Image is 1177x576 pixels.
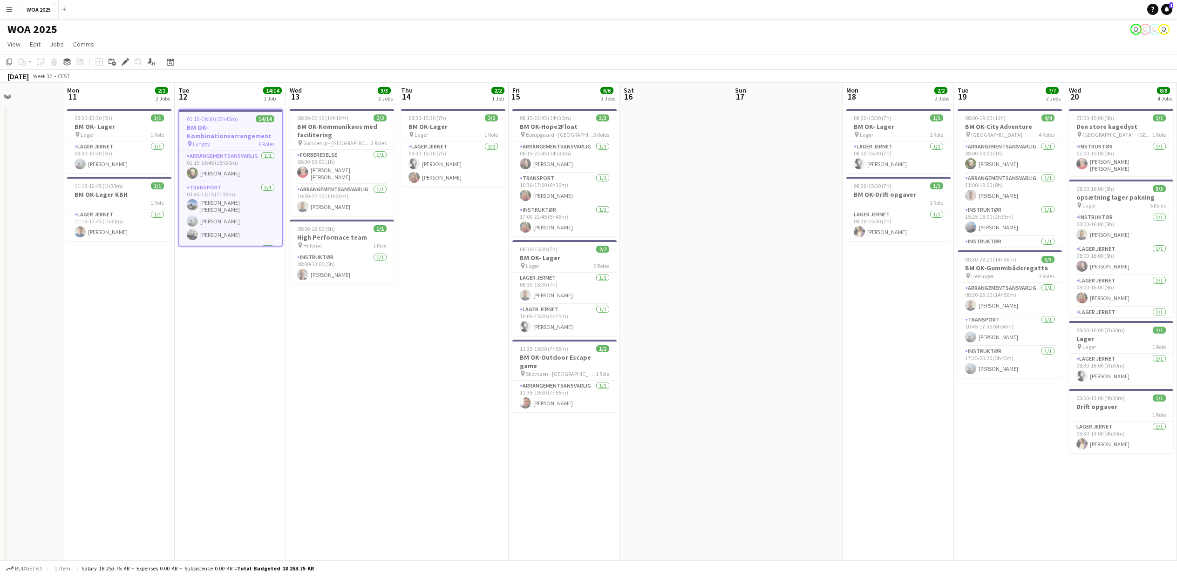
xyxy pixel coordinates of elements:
[415,131,428,138] span: Lager
[1069,402,1173,411] h3: Drift opgaver
[151,182,164,189] span: 1/1
[512,109,617,236] app-job-card: 08:15-22:45 (14h30m)3/3BM OK-Hope2Float Borupgaard - [GEOGRAPHIC_DATA]3 RolesArrangementsansvarli...
[288,91,302,102] span: 13
[1069,422,1173,453] app-card-role: Lager Jernet1/108:30-13:00 (4h30m)[PERSON_NAME]
[512,254,617,262] h3: BM OK- Lager
[512,304,617,336] app-card-role: Lager Jernet1/110:05-15:30 (5h25m)[PERSON_NAME]
[1069,86,1081,94] span: Wed
[854,182,891,189] span: 08:30-15:30 (7h)
[177,91,189,102] span: 12
[237,565,314,572] span: Total Budgeted 18 253.75 KR
[735,86,746,94] span: Sun
[290,150,394,184] app-card-role: Forberedelse1/108:00-09:00 (1h)[PERSON_NAME] [PERSON_NAME]
[1069,180,1173,317] app-job-card: 08:00-16:00 (8h)5/5opsætning lager pakning Lager5 RolesInstruktør1/108:00-16:00 (8h)[PERSON_NAME]...
[1150,202,1166,209] span: 5 Roles
[1153,395,1166,402] span: 1/1
[492,95,504,102] div: 1 Job
[378,95,393,102] div: 2 Jobs
[290,233,394,241] h3: High Performace team
[67,86,79,94] span: Mon
[1046,87,1059,94] span: 7/7
[297,225,335,232] span: 08:00-13:00 (5h)
[512,205,617,236] app-card-role: Instruktør1/117:00-22:45 (5h45m)[PERSON_NAME]
[601,95,615,102] div: 3 Jobs
[526,131,593,138] span: Borupgaard - [GEOGRAPHIC_DATA]
[290,220,394,284] app-job-card: 08:00-13:00 (5h)1/1High Performace team Hillerød1 RoleInstruktør1/108:00-13:00 (5h)[PERSON_NAME]
[624,86,634,94] span: Sat
[151,114,164,121] span: 1/1
[7,72,29,81] div: [DATE]
[596,114,609,121] span: 3/3
[67,109,171,173] app-job-card: 08:30-13:30 (5h)1/1BM OK- Lager Lager1 RoleLager Jernet1/108:30-13:30 (5h)[PERSON_NAME]
[264,95,281,102] div: 1 Job
[520,246,558,253] span: 08:30-15:30 (7h)
[75,182,123,189] span: 11:15-12:45 (1h30m)
[1069,212,1173,244] app-card-role: Instruktør1/108:00-16:00 (8h)[PERSON_NAME]
[67,209,171,241] app-card-role: Lager Jernet1/111:15-12:45 (1h30m)[PERSON_NAME]
[956,91,968,102] span: 19
[526,370,596,377] span: Skovsøen - [GEOGRAPHIC_DATA]
[1069,389,1173,453] app-job-card: 08:30-13:00 (4h30m)1/1Drift opgaver1 RoleLager Jernet1/108:30-13:00 (4h30m)[PERSON_NAME]
[179,182,282,244] app-card-role: Transport3/303:45-11:15 (7h30m)[PERSON_NAME] [PERSON_NAME][PERSON_NAME][PERSON_NAME]
[5,563,43,574] button: Budgeted
[19,0,59,19] button: WOA 2025
[1157,95,1172,102] div: 4 Jobs
[971,273,993,280] span: Helsingør
[1041,256,1055,263] span: 3/3
[1076,185,1114,192] span: 08:00-16:00 (8h)
[290,252,394,284] app-card-role: Instruktør1/108:00-13:00 (5h)[PERSON_NAME]
[512,141,617,173] app-card-role: Arrangementsansvarlig1/108:15-22:45 (14h30m)[PERSON_NAME]
[593,131,609,138] span: 3 Roles
[512,86,520,94] span: Fri
[596,246,609,253] span: 2/2
[958,315,1062,346] app-card-role: Transport1/110:45-17:35 (6h50m)[PERSON_NAME]
[1069,321,1173,385] app-job-card: 08:30-16:00 (7h30m)1/1Lager Lager1 RoleLager Jernet1/108:30-16:00 (7h30m)[PERSON_NAME]
[67,141,171,173] app-card-role: Lager Jernet1/108:30-13:30 (5h)[PERSON_NAME]
[512,273,617,304] app-card-role: Lager Jernet1/108:30-15:30 (7h)[PERSON_NAME]
[290,109,394,216] div: 08:00-22:10 (14h10m)2/2BM OK-Kommunikaos med facilitering Ganderup - [GEOGRAPHIC_DATA]2 RolesForb...
[520,114,571,121] span: 08:15-22:45 (14h30m)
[1153,185,1166,192] span: 5/5
[958,141,1062,173] app-card-role: Arrangementsansvarlig1/108:00-09:00 (1h)[PERSON_NAME]
[845,91,858,102] span: 18
[256,115,274,122] span: 14/14
[374,114,387,121] span: 2/2
[846,109,951,173] div: 08:30-15:30 (7h)1/1BM OK- Lager Lager1 RoleLager Jernet1/108:30-15:30 (7h)[PERSON_NAME]
[485,114,498,121] span: 2/2
[401,141,505,187] app-card-role: Lager Jernet2/208:30-15:30 (7h)[PERSON_NAME][PERSON_NAME]
[179,151,282,182] app-card-role: Arrangementsansvarlig1/101:15-16:45 (15h30m)[PERSON_NAME]
[178,109,283,247] div: 01:15-19:00 (17h45m)14/14BM OK-Kombinationsarrangement Lyngby6 RolesArrangementsansvarlig1/101:15...
[1076,114,1114,121] span: 07:00-15:00 (8h)
[930,182,943,189] span: 1/1
[31,73,54,80] span: Week 32
[846,141,951,173] app-card-role: Lager Jernet1/108:30-15:30 (7h)[PERSON_NAME]
[290,184,394,216] app-card-role: Arrangementsansvarlig1/110:50-22:10 (11h20m)[PERSON_NAME]
[67,190,171,199] h3: BM OK-Lager KBH
[846,177,951,241] div: 08:30-15:30 (7h)1/1BM OK-Drift opgaver1 RoleLager Jernet1/108:30-15:30 (7h)[PERSON_NAME]
[860,131,873,138] span: Lager
[401,109,505,187] div: 08:30-15:30 (7h)2/2BM OK-Lager Lager1 RoleLager Jernet2/208:30-15:30 (7h)[PERSON_NAME][PERSON_NAME]
[69,38,98,50] a: Comms
[958,122,1062,131] h3: BM OK-City Adventure
[1069,193,1173,201] h3: opsætning lager pakning
[303,140,371,147] span: Ganderup - [GEOGRAPHIC_DATA]
[1161,4,1172,15] a: 1
[1082,202,1096,209] span: Lager
[156,95,170,102] div: 2 Jobs
[1069,109,1173,176] div: 07:00-15:00 (8h)1/1Den store kagedyst [GEOGRAPHIC_DATA] - [GEOGRAPHIC_DATA]1 RoleInstruktør1/107:...
[512,240,617,336] div: 08:30-15:30 (7h)2/2BM OK- Lager Lager2 RolesLager Jernet1/108:30-15:30 (7h)[PERSON_NAME]Lager Jer...
[374,225,387,232] span: 1/1
[1152,131,1166,138] span: 1 Role
[303,242,322,249] span: Hillerød
[67,177,171,241] app-job-card: 11:15-12:45 (1h30m)1/1BM OK-Lager KBH1 RoleLager Jernet1/111:15-12:45 (1h30m)[PERSON_NAME]
[263,87,282,94] span: 14/14
[846,122,951,131] h3: BM OK- Lager
[1169,2,1173,8] span: 1
[958,109,1062,247] app-job-card: 08:00-19:00 (11h)4/4BM OK-City Adventure [GEOGRAPHIC_DATA]4 RolesArrangementsansvarlig1/108:00-09...
[512,173,617,205] app-card-role: Transport1/110:30-17:00 (6h30m)[PERSON_NAME]
[1069,335,1173,343] h3: Lager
